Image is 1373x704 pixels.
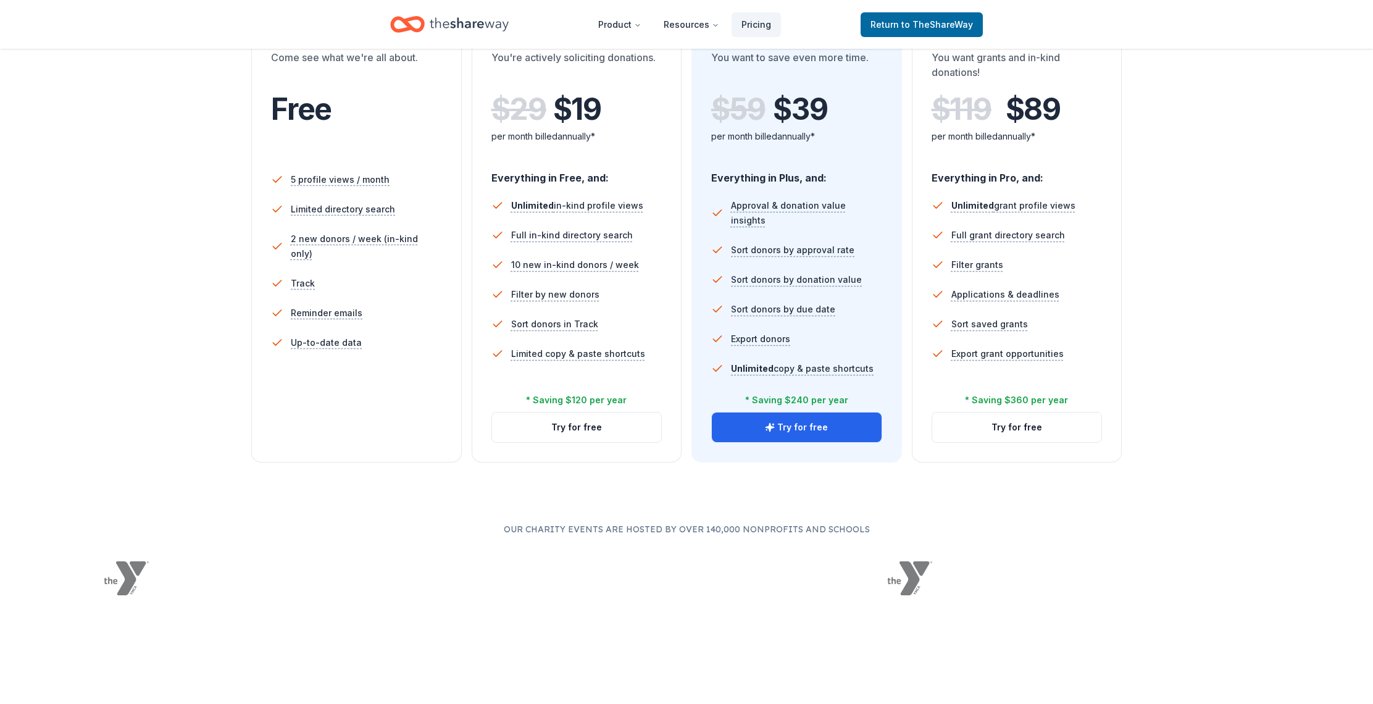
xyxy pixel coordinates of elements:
[291,232,442,261] span: 2 new donors / week (in-kind only)
[291,335,362,350] span: Up-to-date data
[173,561,230,595] img: American Cancer Society
[711,129,882,144] div: per month billed annually*
[731,302,835,317] span: Sort donors by due date
[951,200,994,211] span: Unlimited
[711,160,882,186] div: Everything in Plus, and:
[699,561,761,595] img: National PTA
[745,393,848,408] div: * Saving $240 per year
[804,635,835,669] img: Boy Scouts of America
[951,346,1064,361] span: Export grant opportunities
[731,363,874,374] span: copy & paste shortcuts
[991,635,1052,669] img: MS
[553,92,601,127] span: $ 19
[932,413,1102,442] button: Try for free
[785,561,862,595] img: Smithsonian
[254,561,358,595] img: Leukemia & Lymphoma Society
[731,363,774,374] span: Unlimited
[492,413,662,442] button: Try for free
[236,635,296,669] img: MS
[859,635,967,669] img: American Red Cross
[731,272,862,287] span: Sort donors by donation value
[901,19,973,30] span: to TheShareWay
[491,129,662,144] div: per month billed annually*
[511,287,599,302] span: Filter by new donors
[526,393,627,408] div: * Saving $120 per year
[731,332,790,346] span: Export donors
[291,306,362,321] span: Reminder emails
[104,635,211,669] img: American Red Cross
[1006,92,1061,127] span: $ 89
[751,635,780,669] img: The Salvation Army
[383,561,548,595] img: The Children's Hospital of Philadelphia
[541,635,622,669] img: US Vets
[731,243,854,258] span: Sort donors by approval rate
[887,561,932,595] img: YMCA
[654,12,729,37] button: Resources
[951,287,1059,302] span: Applications & deadlines
[951,258,1003,272] span: Filter grants
[951,317,1028,332] span: Sort saved grants
[1037,561,1141,595] img: Leukemia & Lymphoma Society
[511,346,645,361] span: Limited copy & paste shortcuts
[951,228,1065,243] span: Full grant directory search
[511,258,639,272] span: 10 new in-kind donors / week
[1077,641,1272,663] img: Alzheimers Association
[773,92,827,127] span: $ 39
[271,50,442,85] div: Come see what we're all about.
[932,50,1103,85] div: You want grants and in-kind donations!
[932,160,1103,186] div: Everything in Pro, and:
[965,393,1068,408] div: * Saving $360 per year
[104,522,1269,537] p: Our charity events are hosted by over 140,000 nonprofits and schools
[291,172,390,187] span: 5 profile views / month
[646,635,725,669] img: United Way
[390,10,509,39] a: Home
[291,276,315,291] span: Track
[732,12,781,37] a: Pricing
[511,200,554,211] span: Unlimited
[271,91,332,127] span: Free
[588,12,651,37] button: Product
[491,160,662,186] div: Everything in Free, and:
[104,561,149,595] img: YMCA
[711,50,882,85] div: You want to save even more time.
[731,198,882,228] span: Approval & donation value insights
[870,17,973,32] span: Return
[951,200,1075,211] span: grant profile views
[588,10,781,39] nav: Main
[511,317,598,332] span: Sort donors in Track
[321,641,516,663] img: Alzheimers Association
[291,202,395,217] span: Limited directory search
[1167,561,1331,595] img: The Children's Hospital of Philadelphia
[712,413,882,442] button: Try for free
[957,561,1013,595] img: American Cancer Society
[511,200,643,211] span: in-kind profile views
[572,561,674,595] img: Habitat for Humanity
[932,129,1103,144] div: per month billed annually*
[491,50,662,85] div: You're actively soliciting donations.
[861,12,983,37] a: Returnto TheShareWay
[511,228,633,243] span: Full in-kind directory search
